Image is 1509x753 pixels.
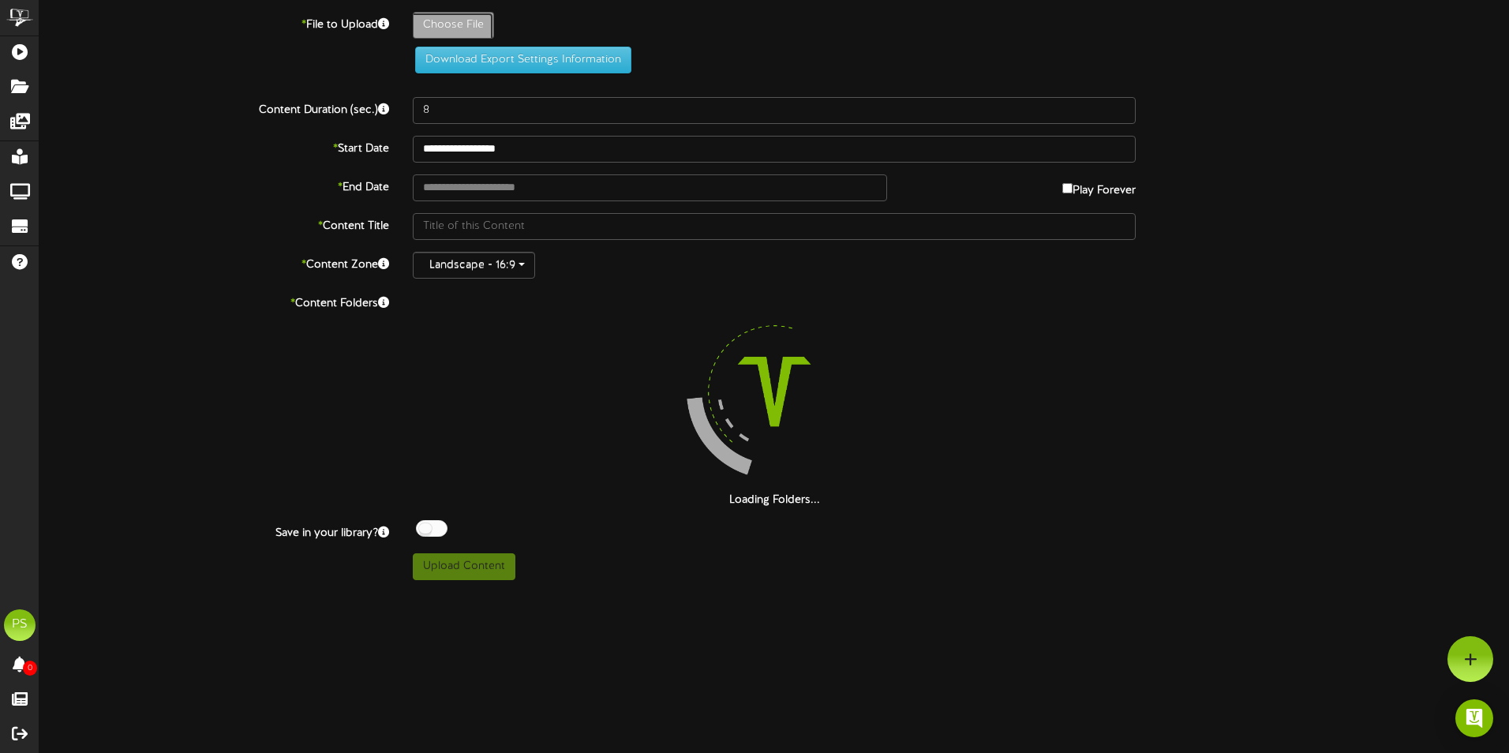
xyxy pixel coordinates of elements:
[28,520,401,541] label: Save in your library?
[28,252,401,273] label: Content Zone
[28,12,401,33] label: File to Upload
[4,609,36,641] div: PS
[28,290,401,312] label: Content Folders
[729,494,820,506] strong: Loading Folders...
[1062,183,1073,193] input: Play Forever
[413,213,1136,240] input: Title of this Content
[28,97,401,118] label: Content Duration (sec.)
[28,136,401,157] label: Start Date
[407,54,631,66] a: Download Export Settings Information
[673,290,875,493] img: loading-spinner-4.png
[415,47,631,73] button: Download Export Settings Information
[28,174,401,196] label: End Date
[1062,174,1136,199] label: Play Forever
[28,213,401,234] label: Content Title
[413,252,535,279] button: Landscape - 16:9
[23,661,37,676] span: 0
[1455,699,1493,737] div: Open Intercom Messenger
[413,553,515,580] button: Upload Content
